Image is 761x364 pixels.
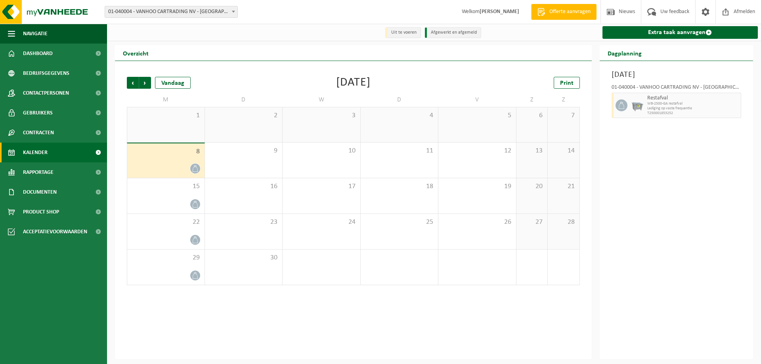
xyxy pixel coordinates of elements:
[127,77,139,89] span: Vorige
[127,93,205,107] td: M
[442,218,512,227] span: 26
[647,106,739,111] span: Lediging op vaste frequentie
[105,6,238,18] span: 01-040004 - VANHOO CARTRADING NV - MOUSCRON
[385,27,421,38] li: Uit te voeren
[552,147,575,155] span: 14
[131,111,201,120] span: 1
[361,93,439,107] td: D
[438,93,516,107] td: V
[531,4,597,20] a: Offerte aanvragen
[365,111,434,120] span: 4
[520,218,544,227] span: 27
[480,9,519,15] strong: [PERSON_NAME]
[283,93,361,107] td: W
[209,147,279,155] span: 9
[23,222,87,242] span: Acceptatievoorwaarden
[209,182,279,191] span: 16
[520,147,544,155] span: 13
[23,143,48,162] span: Kalender
[23,24,48,44] span: Navigatie
[23,202,59,222] span: Product Shop
[365,147,434,155] span: 11
[631,99,643,111] img: WB-2500-GAL-GY-01
[560,80,574,86] span: Print
[155,77,191,89] div: Vandaag
[600,45,650,61] h2: Dagplanning
[548,93,579,107] td: Z
[23,44,53,63] span: Dashboard
[602,26,758,39] a: Extra taak aanvragen
[365,182,434,191] span: 18
[547,8,593,16] span: Offerte aanvragen
[287,147,356,155] span: 10
[442,111,512,120] span: 5
[520,182,544,191] span: 20
[612,85,742,93] div: 01-040004 - VANHOO CARTRADING NV - [GEOGRAPHIC_DATA]
[554,77,580,89] a: Print
[131,182,201,191] span: 15
[552,111,575,120] span: 7
[336,77,371,89] div: [DATE]
[647,95,739,101] span: Restafval
[516,93,548,107] td: Z
[139,77,151,89] span: Volgende
[23,103,53,123] span: Gebruikers
[23,162,54,182] span: Rapportage
[23,63,69,83] span: Bedrijfsgegevens
[23,123,54,143] span: Contracten
[287,111,356,120] span: 3
[23,83,69,103] span: Contactpersonen
[115,45,157,61] h2: Overzicht
[287,218,356,227] span: 24
[131,253,201,262] span: 29
[209,218,279,227] span: 23
[365,218,434,227] span: 25
[647,111,739,116] span: T250001853252
[647,101,739,106] span: WB-2500-GA restafval
[131,147,201,156] span: 8
[287,182,356,191] span: 17
[105,6,237,17] span: 01-040004 - VANHOO CARTRADING NV - MOUSCRON
[209,253,279,262] span: 30
[209,111,279,120] span: 2
[205,93,283,107] td: D
[425,27,481,38] li: Afgewerkt en afgemeld
[23,182,57,202] span: Documenten
[131,218,201,227] span: 22
[552,182,575,191] span: 21
[442,182,512,191] span: 19
[520,111,544,120] span: 6
[552,218,575,227] span: 28
[442,147,512,155] span: 12
[612,69,742,81] h3: [DATE]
